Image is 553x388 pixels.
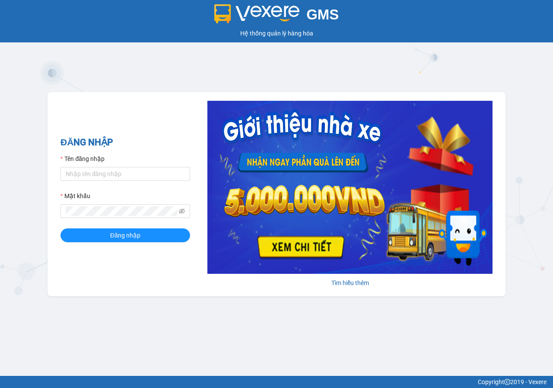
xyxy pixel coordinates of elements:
span: eye-invisible [179,208,185,214]
h2: ĐĂNG NHẬP [60,135,190,150]
label: Tên đăng nhập [60,154,105,164]
label: Mật khẩu [60,191,90,201]
button: Đăng nhập [60,228,190,242]
img: logo 2 [214,4,300,23]
span: copyright [504,379,510,385]
div: Copyright 2019 - Vexere [6,377,547,387]
div: Tìm hiểu thêm [207,278,493,288]
img: banner-0 [207,101,493,274]
a: GMS [214,13,339,20]
span: GMS [306,6,339,22]
input: Mật khẩu [66,206,177,216]
input: Tên đăng nhập [60,167,190,181]
span: Đăng nhập [110,231,140,240]
div: Hệ thống quản lý hàng hóa [2,29,551,38]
